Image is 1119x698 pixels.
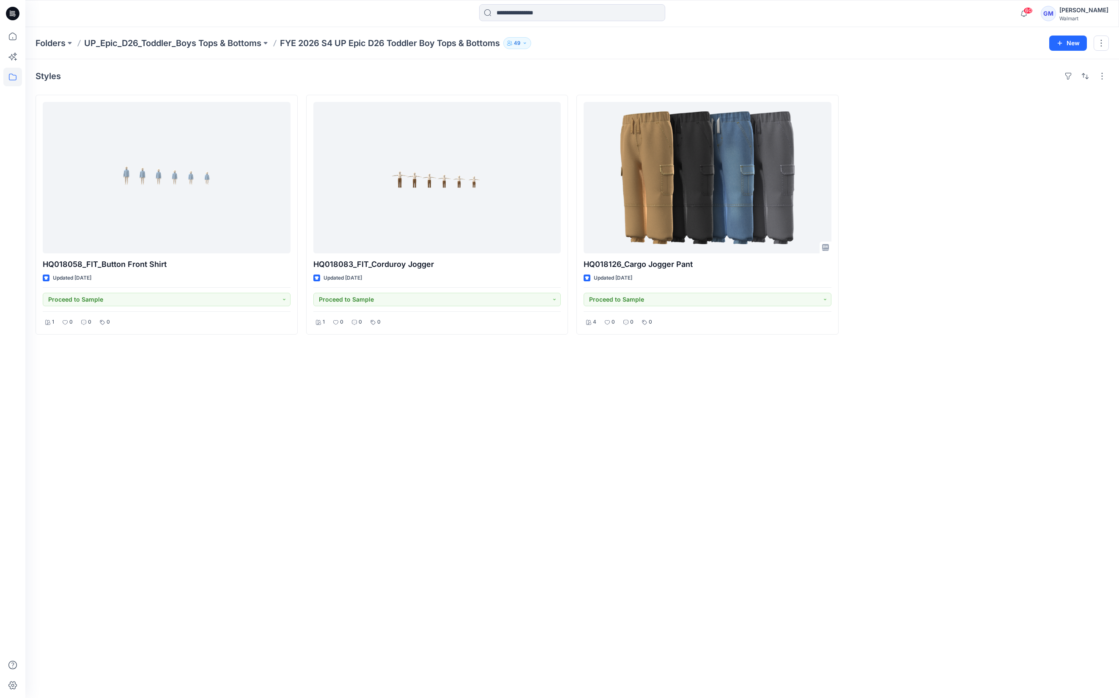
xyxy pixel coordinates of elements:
p: FYE 2026 S4 UP Epic D26 Toddler Boy Tops & Bottoms [280,37,500,49]
p: Updated [DATE] [594,274,632,283]
p: 1 [323,318,325,327]
h4: Styles [36,71,61,81]
p: HQ018058_FIT_Button Front Shirt [43,258,291,270]
p: Updated [DATE] [53,274,91,283]
a: HQ018058_FIT_Button Front Shirt [43,102,291,253]
p: 0 [630,318,634,327]
p: 0 [649,318,652,327]
p: 0 [69,318,73,327]
p: 0 [612,318,615,327]
div: GM [1041,6,1056,21]
p: 4 [593,318,596,327]
p: 1 [52,318,54,327]
a: Folders [36,37,66,49]
p: HQ018126_Cargo Jogger Pant [584,258,831,270]
p: 0 [88,318,91,327]
a: HQ018126_Cargo Jogger Pant [584,102,831,253]
p: 0 [107,318,110,327]
p: 0 [377,318,381,327]
p: 0 [340,318,343,327]
p: HQ018083_FIT_Corduroy Jogger [313,258,561,270]
span: 60 [1023,7,1033,14]
a: HQ018083_FIT_Corduroy Jogger [313,102,561,253]
button: New [1049,36,1087,51]
p: 0 [359,318,362,327]
div: [PERSON_NAME] [1059,5,1108,15]
div: Walmart [1059,15,1108,22]
button: 49 [503,37,531,49]
p: 49 [514,38,521,48]
p: Updated [DATE] [324,274,362,283]
a: UP_Epic_D26_Toddler_Boys Tops & Bottoms [84,37,261,49]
